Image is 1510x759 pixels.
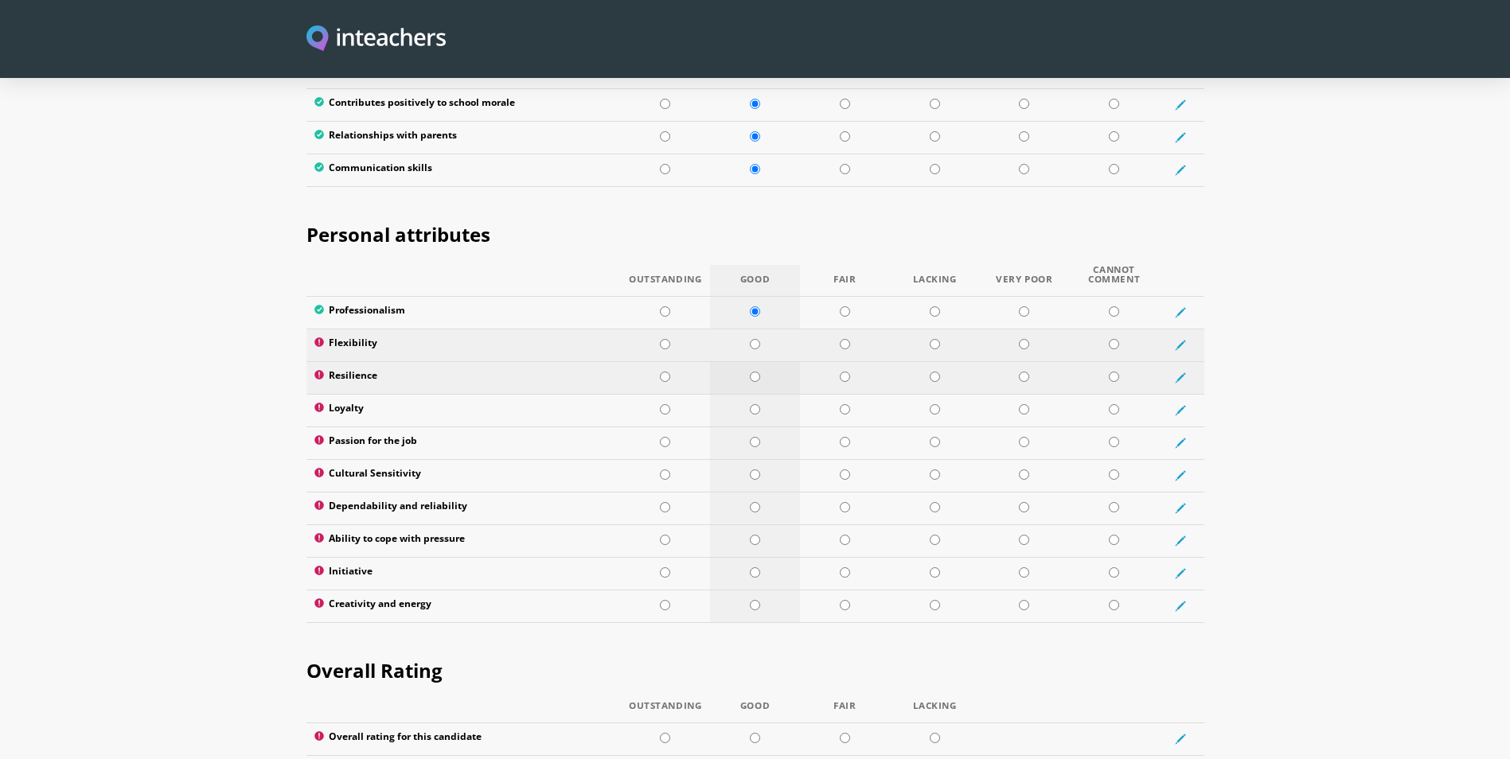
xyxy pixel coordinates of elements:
label: Ability to cope with pressure [314,533,613,549]
th: Very Poor [979,265,1069,297]
label: Professionalism [314,305,613,321]
label: Creativity and energy [314,598,613,614]
th: Cannot Comment [1069,265,1159,297]
label: Cultural Sensitivity [314,468,613,484]
th: Fair [800,265,890,297]
th: Fair [800,701,890,723]
label: Resilience [314,370,613,386]
th: Good [710,265,800,297]
label: Communication skills [314,162,613,178]
label: Overall rating for this candidate [314,731,613,747]
th: Good [710,701,800,723]
th: Outstanding [620,701,710,723]
label: Loyalty [314,403,613,418]
th: Lacking [890,701,980,723]
span: Personal attributes [306,221,490,247]
th: Lacking [890,265,980,297]
label: Dependability and reliability [314,500,613,516]
label: Initiative [314,566,613,582]
span: Overall Rating [306,657,443,683]
img: Inteachers [306,25,447,53]
label: Relationships with parents [314,130,613,146]
th: Outstanding [620,265,710,297]
label: Flexibility [314,337,613,353]
a: Visit this site's homepage [306,25,447,53]
label: Contributes positively to school morale [314,97,613,113]
label: Passion for the job [314,435,613,451]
